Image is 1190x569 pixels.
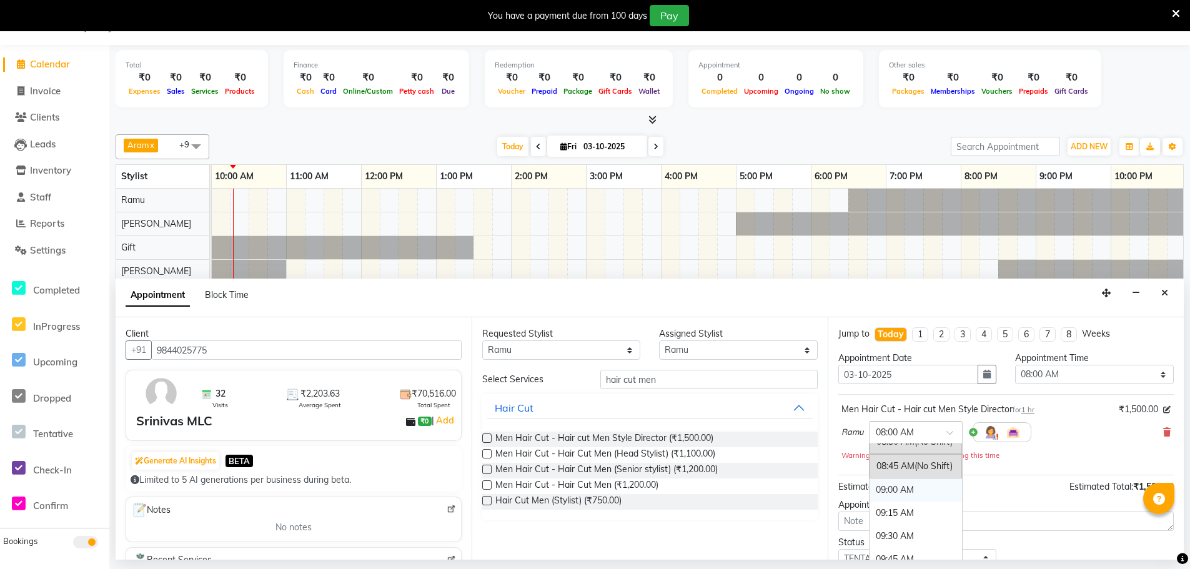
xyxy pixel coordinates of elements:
div: Appointment Notes [838,498,1174,512]
span: Prepaid [528,87,560,96]
div: ₹0 [889,71,928,85]
img: Interior.png [1006,425,1021,440]
div: 09:15 AM [870,502,962,525]
span: BETA [226,455,253,467]
div: Other sales [889,60,1091,71]
div: ₹0 [978,71,1016,85]
small: for [1013,405,1034,414]
li: 2 [933,327,950,342]
div: ₹0 [1016,71,1051,85]
span: Men Hair Cut - Hair Cut Men (Senior stylist) (₹1,200.00) [495,463,718,478]
span: Settings [30,244,66,256]
span: Hair Cut Men (Stylist) (₹750.00) [495,494,622,510]
span: Estimated Service Time: [838,481,934,492]
span: Notes [131,502,171,518]
button: +91 [126,340,152,360]
span: | [432,413,456,428]
div: ₹0 [340,71,396,85]
span: Confirm [33,500,68,512]
span: Men Hair Cut - Hair Cut Men (Head Stylist) (₹1,100.00) [495,447,715,463]
input: 2025-10-03 [580,137,642,156]
li: 6 [1018,327,1034,342]
a: 7:00 PM [886,167,926,186]
span: Cash [294,87,317,96]
span: 1 hr [1021,405,1034,414]
div: You have a payment due from 100 days [488,9,647,22]
span: InProgress [33,320,80,332]
span: Estimated Total: [1069,481,1133,492]
li: 4 [976,327,992,342]
span: Fri [557,142,580,151]
span: ₹0 [418,417,431,427]
span: Petty cash [396,87,437,96]
div: Requested Stylist [482,327,640,340]
div: ₹0 [437,71,459,85]
a: Invoice [3,84,106,99]
div: ₹0 [164,71,188,85]
div: Total [126,60,258,71]
span: Appointment [126,284,190,307]
a: Calendar [3,57,106,72]
div: Limited to 5 AI generations per business during beta. [131,473,457,487]
span: Gift Cards [1051,87,1091,96]
span: Expenses [126,87,164,96]
span: Reports [30,217,64,229]
input: Search by Name/Mobile/Email/Code [151,340,462,360]
span: No show [817,87,853,96]
a: 9:00 PM [1036,167,1076,186]
span: Due [439,87,458,96]
a: 8:00 PM [961,167,1001,186]
a: 4:00 PM [662,167,701,186]
span: Clients [30,111,59,123]
div: ₹0 [595,71,635,85]
span: Prepaids [1016,87,1051,96]
a: 10:00 AM [212,167,257,186]
a: Settings [3,244,106,258]
div: 0 [698,71,741,85]
a: 2:00 PM [512,167,551,186]
div: Today [878,328,904,341]
span: Men Hair Cut - Hair cut Men Style Director (₹1,500.00) [495,432,713,447]
div: ₹0 [396,71,437,85]
div: ₹0 [495,71,528,85]
small: Warning: Ramu is not available during this time [841,451,999,460]
span: Ramu [841,426,864,438]
a: 10:00 PM [1111,167,1156,186]
div: Appointment Date [838,352,996,365]
span: Sales [164,87,188,96]
span: Packages [889,87,928,96]
span: Card [317,87,340,96]
li: 5 [997,327,1013,342]
div: ₹0 [635,71,663,85]
span: Men Hair Cut - Hair Cut Men (₹1,200.00) [495,478,658,494]
div: ₹0 [294,71,317,85]
input: Search by service name [600,370,818,389]
span: Check-In [33,464,72,476]
button: ADD NEW [1068,138,1111,156]
div: ₹0 [528,71,560,85]
span: Wallet [635,87,663,96]
button: Generate AI Insights [132,452,219,470]
li: 7 [1039,327,1056,342]
span: Gift Cards [595,87,635,96]
span: ₹1,500.00 [1133,481,1174,492]
span: Package [560,87,595,96]
div: Jump to [838,327,870,340]
li: 3 [954,327,971,342]
div: Hair Cut [495,400,533,415]
span: Upcoming [33,356,77,368]
div: Finance [294,60,459,71]
a: 6:00 PM [811,167,851,186]
a: 12:00 PM [362,167,406,186]
span: Memberships [928,87,978,96]
span: Total Spent [417,400,450,410]
div: ₹0 [188,71,222,85]
span: Invoice [30,85,61,97]
input: Search Appointment [951,137,1060,156]
span: [PERSON_NAME] [121,265,191,277]
span: Services [188,87,222,96]
span: Calendar [30,58,70,70]
span: Staff [30,191,51,203]
i: Edit price [1163,406,1171,413]
span: Average Spent [299,400,341,410]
